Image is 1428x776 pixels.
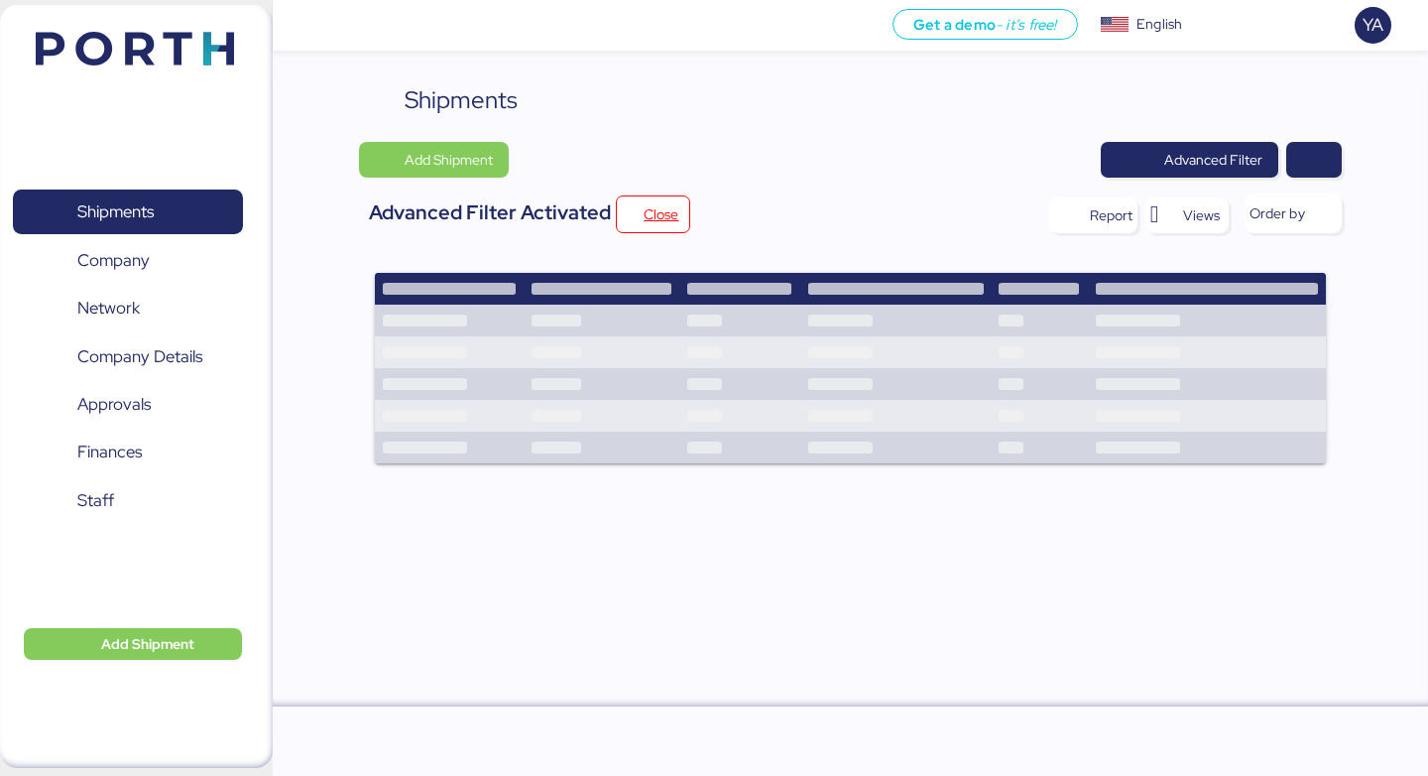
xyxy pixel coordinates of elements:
[77,390,151,419] span: Approvals
[1101,142,1278,178] button: Advanced Filter
[13,333,243,379] a: Company Details
[77,438,142,466] span: Finances
[644,202,678,226] span: Close
[13,430,243,475] a: Finances
[77,294,140,323] span: Network
[13,190,243,235] a: Shipments
[285,9,318,43] button: Menu
[369,199,611,225] span: Advanced Filter Activated
[24,628,242,660] button: Add Shipment
[1049,197,1137,233] button: Report
[359,142,509,178] button: Add Shipment
[101,632,194,656] span: Add Shipment
[1145,197,1229,233] button: Views
[405,82,518,118] div: Shipments
[13,478,243,524] a: Staff
[1090,203,1132,227] div: Report
[1363,12,1383,38] span: YA
[13,382,243,428] a: Approvals
[1164,148,1262,172] span: Advanced Filter
[77,486,114,515] span: Staff
[77,197,154,226] span: Shipments
[405,148,493,172] span: Add Shipment
[13,237,243,283] a: Company
[1183,203,1220,227] span: Views
[77,246,150,275] span: Company
[1136,14,1182,35] div: English
[77,342,202,371] span: Company Details
[13,286,243,331] a: Network
[616,195,690,233] button: Close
